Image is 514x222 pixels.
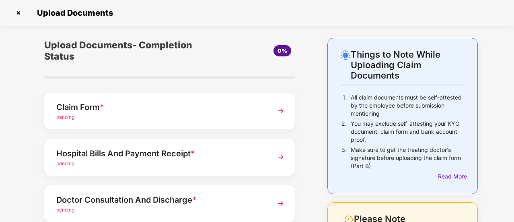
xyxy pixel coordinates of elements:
span: pending [56,160,74,166]
p: 1. [343,93,347,118]
p: 2. [341,120,347,144]
span: 0% [278,47,287,54]
div: Upload Documents- Completion Status [44,38,212,64]
p: All claim documents must be self-attested by the employee before submission mentioning [351,93,464,118]
p: Make sure to get the treating doctor’s signature before uploading the claim form (Part B) [351,146,464,170]
img: svg+xml;base64,PHN2ZyBpZD0iTmV4dCIgeG1sbnM9Imh0dHA6Ly93d3cudzMub3JnLzIwMDAvc3ZnIiB3aWR0aD0iMzYiIG... [273,150,288,164]
img: svg+xml;base64,PHN2ZyBpZD0iQ3Jvc3MtMzJ4MzIiIHhtbG5zPSJodHRwOi8vd3d3LnczLm9yZy8yMDAwL3N2ZyIgd2lkdG... [12,6,25,19]
div: Things to Note While Uploading Claim Documents [351,49,464,81]
span: Upload Documents [29,8,117,18]
img: svg+xml;base64,PHN2ZyB4bWxucz0iaHR0cDovL3d3dy53My5vcmcvMjAwMC9zdmciIHdpZHRoPSIyNC4wOTMiIGhlaWdodD... [341,50,350,60]
div: Claim Form [56,101,264,114]
p: You may exclude self-attesting your KYC document, claim form and bank account proof. [351,120,464,144]
div: Doctor Consultation And Discharge [56,193,264,206]
img: svg+xml;base64,PHN2ZyBpZD0iTmV4dCIgeG1sbnM9Imh0dHA6Ly93d3cudzMub3JnLzIwMDAvc3ZnIiB3aWR0aD0iMzYiIG... [273,104,288,118]
span: pending [56,207,74,213]
p: 3. [341,146,347,170]
span: pending [56,114,74,120]
div: Read More [438,172,464,181]
img: svg+xml;base64,PHN2ZyBpZD0iTmV4dCIgeG1sbnM9Imh0dHA6Ly93d3cudzMub3JnLzIwMDAvc3ZnIiB3aWR0aD0iMzYiIG... [273,196,288,211]
div: Hospital Bills And Payment Receipt [56,147,264,160]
